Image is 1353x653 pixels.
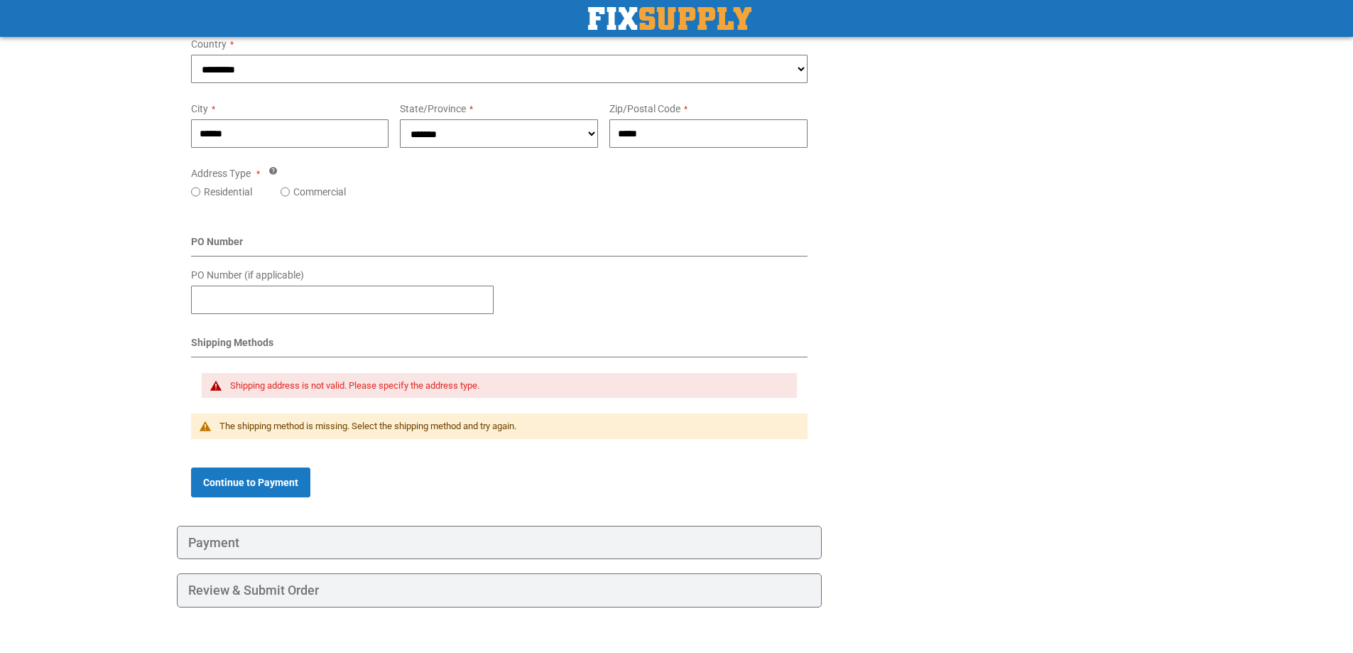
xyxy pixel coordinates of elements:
a: store logo [588,7,751,30]
div: Payment [177,526,822,560]
span: PO Number (if applicable) [191,269,304,281]
span: City [191,103,208,114]
span: Country [191,38,227,50]
span: Continue to Payment [203,477,298,488]
button: Continue to Payment [191,468,310,497]
span: Zip/Postal Code [609,103,680,114]
div: Shipping address is not valid. Please specify the address type. [230,380,783,392]
span: The shipping method is missing. Select the shipping method and try again. [219,421,516,431]
div: Shipping Methods [191,335,808,357]
div: Review & Submit Order [177,573,822,608]
span: State/Province [400,103,466,114]
label: Residential [204,185,252,199]
img: Fix Industrial Supply [588,7,751,30]
div: PO Number [191,234,808,257]
span: Address Type [191,168,251,179]
label: Commercial [293,185,346,199]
